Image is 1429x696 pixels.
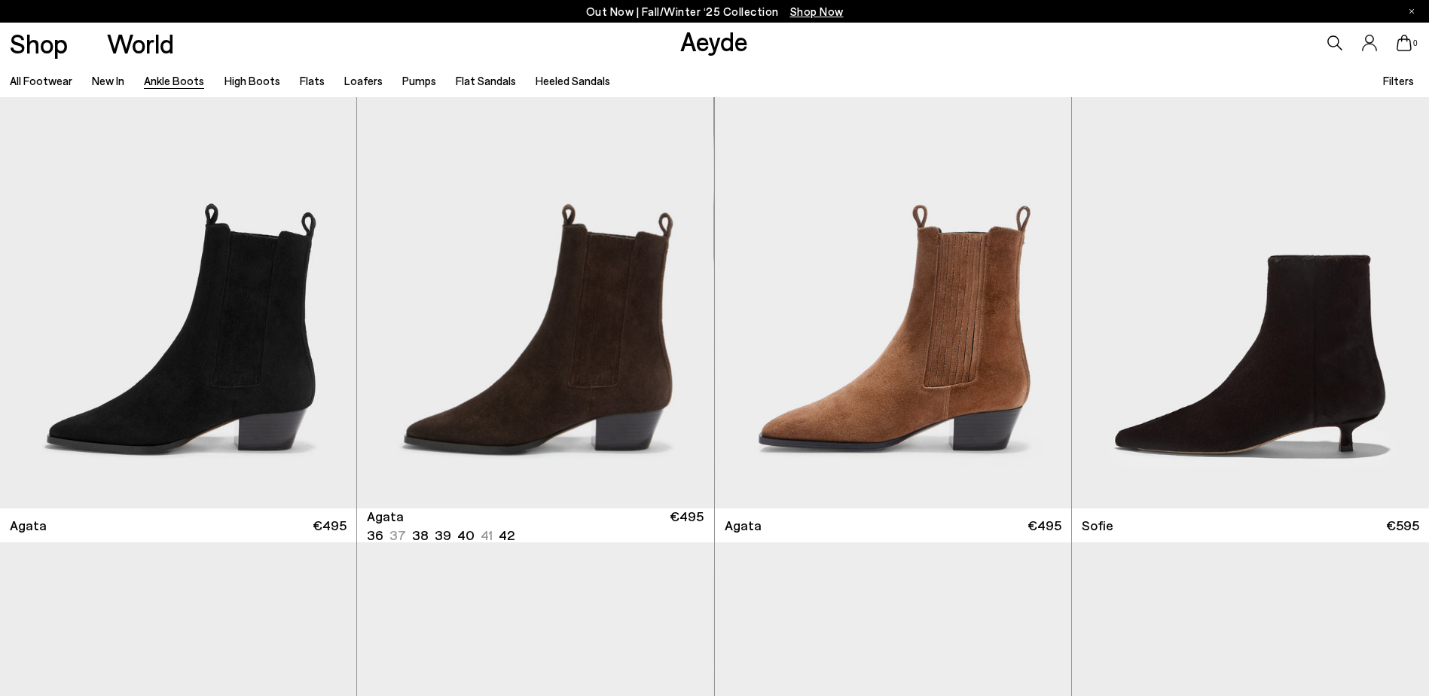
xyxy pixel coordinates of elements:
a: High Boots [224,74,280,87]
a: Heeled Sandals [536,74,610,87]
li: 36 [367,526,383,545]
a: Flats [300,74,325,87]
a: Ankle Boots [144,74,204,87]
li: 42 [499,526,515,545]
a: Shop [10,30,68,56]
ul: variant [367,526,510,545]
a: Pumps [402,74,436,87]
span: €495 [313,516,347,535]
a: 6 / 6 1 / 6 2 / 6 3 / 6 4 / 6 5 / 6 6 / 6 1 / 6 Next slide Previous slide [357,61,713,509]
a: Aeyde [680,25,748,56]
img: Agata Suede Ankle Boots [713,61,1070,509]
li: 38 [412,526,429,545]
span: Sofie [1082,516,1113,535]
span: €495 [1027,516,1061,535]
p: Out Now | Fall/Winter ‘25 Collection [586,2,844,21]
li: 40 [457,526,475,545]
div: 1 / 6 [357,61,713,509]
a: Sofie €595 [1072,508,1429,542]
a: Flat Sandals [456,74,516,87]
li: 39 [435,526,451,545]
a: Loafers [344,74,383,87]
span: Navigate to /collections/new-in [790,5,844,18]
a: Agata €495 [715,508,1071,542]
div: 2 / 6 [713,61,1070,509]
a: All Footwear [10,74,72,87]
a: 0 [1397,35,1412,51]
img: Agata Suede Ankle Boots [357,61,713,509]
img: Sofie Ponyhair Ankle Boots [1072,61,1429,509]
a: New In [92,74,124,87]
a: World [107,30,174,56]
span: Agata [10,516,47,535]
span: 0 [1412,39,1419,47]
span: Agata [367,507,404,526]
span: €595 [1386,516,1419,535]
a: Agata 36 37 38 39 40 41 42 €495 [357,508,713,542]
span: Filters [1383,74,1414,87]
img: Agata Suede Ankle Boots [715,61,1071,509]
span: €495 [670,507,704,545]
span: Agata [725,516,762,535]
